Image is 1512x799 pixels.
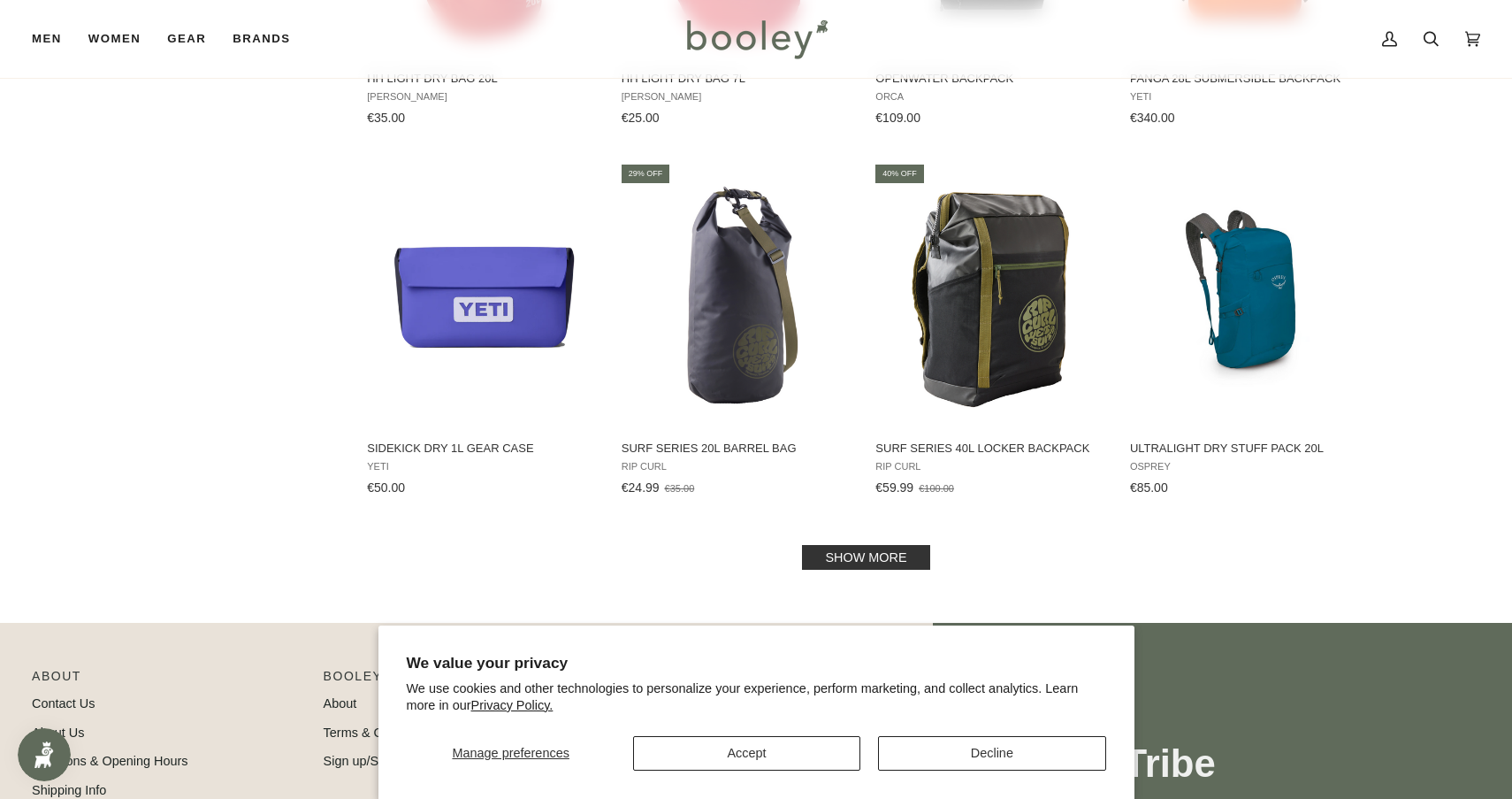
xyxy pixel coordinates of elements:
[622,480,660,495] span: €24.99
[1130,91,1359,103] span: YETI
[875,480,913,495] span: €59.99
[364,178,599,412] img: Yeti Sidekick Dry 1L Gear Case Ultramarine Violet - Booley Galway
[875,91,1104,103] span: Orca
[32,30,62,48] span: Men
[622,165,670,183] div: 29% off
[324,667,598,695] p: Booley Bonus
[619,162,853,502] a: Surf Series 20L Barrel Bag
[875,165,924,183] div: 40% off
[622,91,851,103] span: [PERSON_NAME]
[873,162,1107,502] a: Surf Series 40L Locker Backpack
[875,441,1104,457] span: Surf Series 40L Locker Backpack
[367,461,596,472] span: YETI
[364,162,599,502] a: Sidekick Dry 1L Gear Case
[919,483,954,494] span: €100.00
[875,461,1104,472] span: Rip Curl
[965,740,1480,788] h3: Join the Tribe
[32,783,106,797] a: Shipping Info
[32,696,95,711] a: Contact Us
[367,480,405,495] span: €50.00
[1130,111,1175,125] span: €340.00
[1130,480,1168,495] span: €85.00
[367,111,405,125] span: €35.00
[633,736,860,771] button: Accept
[665,483,695,494] span: €35.00
[367,441,596,457] span: Sidekick Dry 1L Gear Case
[1127,178,1362,412] img: Osprey Ultralight Dry Stuff Pack 20L Waterfront Blue - Booley Galway
[1127,162,1362,502] a: Ultralight Dry Stuff Pack 20L
[679,13,834,65] img: Booley
[406,736,615,771] button: Manage preferences
[878,736,1105,771] button: Decline
[875,111,920,125] span: €109.00
[452,746,569,760] span: Manage preferences
[619,178,853,412] img: Rip Curl Surf Series 20L Barrel Bag Black - Booley Galway
[367,91,596,103] span: [PERSON_NAME]
[367,550,1365,565] div: Pagination
[233,30,290,48] span: Brands
[1130,461,1359,472] span: Osprey
[1130,441,1359,457] span: Ultralight Dry Stuff Pack 20L
[18,728,71,781] iframe: Button to open loyalty program pop-up
[324,696,357,711] a: About
[622,441,851,457] span: Surf Series 20L Barrel Bag
[32,667,306,695] p: Pipeline_Footer Main
[407,680,1106,714] p: We use cookies and other technologies to personalize your experience, perform marketing, and coll...
[324,754,409,768] a: Sign up/Sign in
[167,30,206,48] span: Gear
[407,654,1106,672] h2: We value your privacy
[324,726,434,740] a: Terms & Conditions
[32,726,84,740] a: About Us
[873,178,1107,412] img: Rip Curl Surf Series 40L Locker Backpack Black - Booley Galway
[471,698,554,712] a: Privacy Policy.
[622,111,660,125] span: €25.00
[32,754,188,768] a: Locations & Opening Hours
[622,461,851,472] span: Rip Curl
[802,545,929,570] a: Show more
[88,30,141,48] span: Women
